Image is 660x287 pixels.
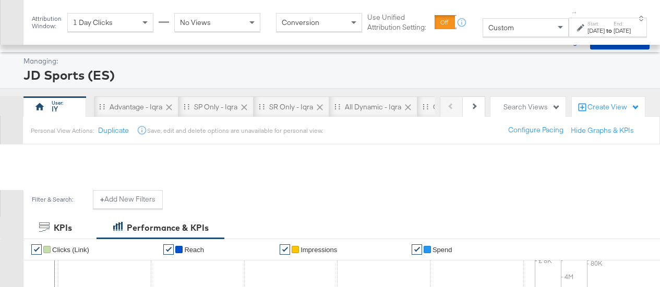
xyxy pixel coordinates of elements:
[54,222,72,234] div: KPIs
[184,104,189,109] div: Drag to reorder tab
[73,18,113,27] span: 1 Day Clicks
[31,244,42,255] a: ✔
[503,102,560,112] div: Search Views
[147,127,323,135] div: Save, edit and delete options are unavailable for personal view.
[301,246,337,254] span: Impressions
[93,190,163,209] button: +Add New Filters
[570,11,580,15] span: ↑
[501,121,571,140] button: Configure Pacing
[282,18,319,27] span: Conversion
[345,102,401,112] div: All Dynamic - Iqra
[280,244,290,255] a: ✔
[614,27,631,35] div: [DATE]
[31,15,62,30] div: Attribution Window:
[37,36,73,45] a: Dashboard
[52,104,58,114] div: IY
[488,23,514,32] span: Custom
[31,196,74,203] div: Filter & Search:
[587,20,605,27] label: Start:
[587,102,640,113] div: Create View
[259,104,265,109] div: Drag to reorder tab
[163,244,174,255] a: ✔
[571,126,634,135] button: Hide Graphs & KPIs
[127,222,209,234] div: Performance & KPIs
[100,194,104,204] strong: +
[614,20,631,27] label: End:
[269,102,313,112] div: SR only - Iqra
[433,102,476,112] div: Catalog Sales
[334,104,340,109] div: Drag to reorder tab
[194,102,237,112] div: SP only - Iqra
[31,127,94,135] div: Personal View Actions:
[412,244,422,255] a: ✔
[110,102,162,112] div: Advantage - Iqra
[184,246,204,254] span: Reach
[23,56,647,66] div: Managing:
[98,126,129,135] button: Duplicate
[605,27,614,34] strong: to
[367,13,430,32] label: Use Unified Attribution Setting:
[52,246,89,254] span: Clicks (Link)
[433,246,452,254] span: Spend
[423,104,428,109] div: Drag to reorder tab
[22,36,37,45] span: /
[99,104,105,109] div: Drag to reorder tab
[180,18,211,27] span: No Views
[587,27,605,35] div: [DATE]
[23,66,647,84] div: JD Sports (ES)
[10,36,22,45] span: Ads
